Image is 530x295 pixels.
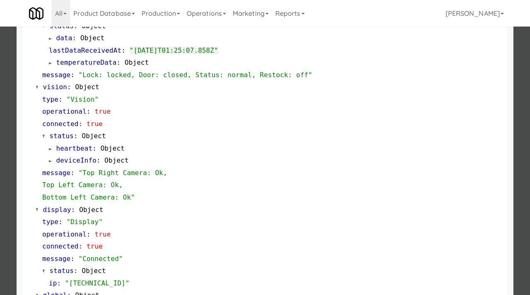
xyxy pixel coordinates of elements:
[50,132,74,140] span: status
[72,34,76,42] span: :
[82,132,106,140] span: Object
[43,83,67,91] span: vision
[95,230,111,238] span: true
[49,279,57,287] span: ip
[96,156,101,164] span: :
[70,71,75,79] span: :
[58,95,63,103] span: :
[74,22,78,30] span: :
[79,120,83,128] span: :
[42,255,70,263] span: message
[29,6,43,21] img: Micromart
[66,218,103,226] span: "Display"
[50,22,74,30] span: status
[87,107,91,115] span: :
[80,34,104,42] span: Object
[117,59,121,66] span: :
[70,255,75,263] span: :
[57,279,61,287] span: :
[71,206,75,214] span: :
[42,120,79,128] span: connected
[87,242,103,250] span: true
[92,144,96,152] span: :
[125,59,149,66] span: Object
[130,46,218,54] span: "[DATE]T01:25:07.858Z"
[42,107,87,115] span: operational
[56,34,72,42] span: data
[74,132,78,140] span: :
[50,267,74,275] span: status
[82,267,106,275] span: Object
[65,279,130,287] span: "[TECHNICAL_ID]"
[121,46,125,54] span: :
[79,255,123,263] span: "Connected"
[82,22,106,30] span: Object
[42,169,70,177] span: message
[79,242,83,250] span: :
[87,120,103,128] span: true
[70,169,75,177] span: :
[87,230,91,238] span: :
[67,83,71,91] span: :
[79,71,313,79] span: "Lock: locked, Door: closed, Status: normal, Restock: off"
[56,59,117,66] span: temperatureData
[49,46,121,54] span: lastDataReceivedAt
[79,206,103,214] span: Object
[43,206,71,214] span: display
[101,144,125,152] span: Object
[42,169,167,201] span: "Top Right Camera: Ok, Top Left Camera: Ok, Bottom Left Camera: Ok"
[95,107,111,115] span: true
[66,95,99,103] span: "Vision"
[42,71,70,79] span: message
[75,83,99,91] span: Object
[56,156,96,164] span: deviceInfo
[42,218,58,226] span: type
[104,156,128,164] span: Object
[74,267,78,275] span: :
[42,95,58,103] span: type
[58,218,63,226] span: :
[42,242,79,250] span: connected
[56,144,93,152] span: heartbeat
[42,230,87,238] span: operational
